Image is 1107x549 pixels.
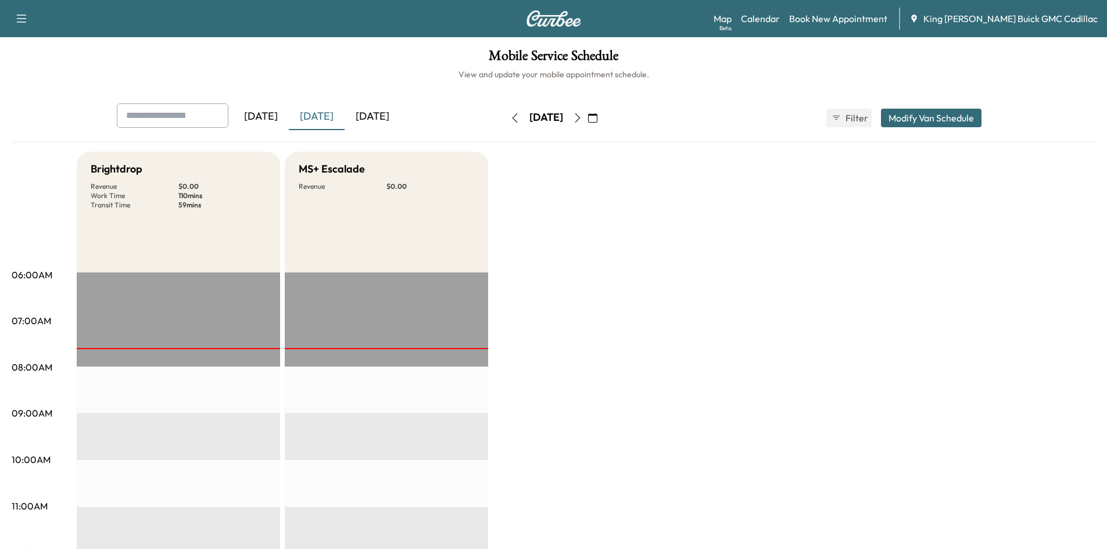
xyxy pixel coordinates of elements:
[12,268,52,282] p: 06:00AM
[12,406,52,420] p: 09:00AM
[846,111,866,125] span: Filter
[12,360,52,374] p: 08:00AM
[923,12,1098,26] span: King [PERSON_NAME] Buick GMC Cadillac
[299,161,365,177] h5: MS+ Escalade
[91,182,178,191] p: Revenue
[741,12,780,26] a: Calendar
[386,182,474,191] p: $ 0.00
[529,110,563,125] div: [DATE]
[91,161,142,177] h5: Brightdrop
[789,12,887,26] a: Book New Appointment
[91,200,178,210] p: Transit Time
[881,109,981,127] button: Modify Van Schedule
[526,10,582,27] img: Curbee Logo
[91,191,178,200] p: Work Time
[178,191,266,200] p: 110 mins
[12,49,1095,69] h1: Mobile Service Schedule
[233,103,289,130] div: [DATE]
[178,200,266,210] p: 59 mins
[714,12,732,26] a: MapBeta
[289,103,345,130] div: [DATE]
[12,69,1095,80] h6: View and update your mobile appointment schedule.
[178,182,266,191] p: $ 0.00
[12,499,48,513] p: 11:00AM
[719,24,732,33] div: Beta
[345,103,400,130] div: [DATE]
[299,182,386,191] p: Revenue
[826,109,872,127] button: Filter
[12,314,51,328] p: 07:00AM
[12,453,51,467] p: 10:00AM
